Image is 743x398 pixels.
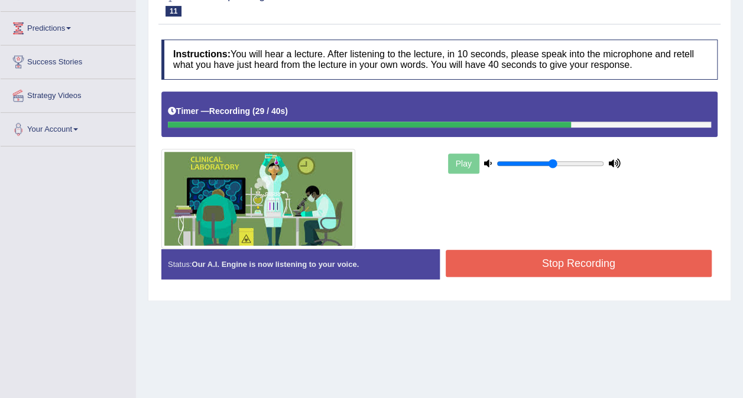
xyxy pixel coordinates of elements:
[166,6,181,17] span: 11
[168,107,288,116] h5: Timer —
[1,79,135,109] a: Strategy Videos
[192,260,359,269] strong: Our A.I. Engine is now listening to your voice.
[255,106,285,116] b: 29 / 40s
[173,49,231,59] b: Instructions:
[446,250,712,277] button: Stop Recording
[209,106,250,116] b: Recording
[285,106,288,116] b: )
[252,106,255,116] b: (
[1,113,135,142] a: Your Account
[161,40,718,79] h4: You will hear a lecture. After listening to the lecture, in 10 seconds, please speak into the mic...
[1,12,135,41] a: Predictions
[1,45,135,75] a: Success Stories
[161,249,440,279] div: Status:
